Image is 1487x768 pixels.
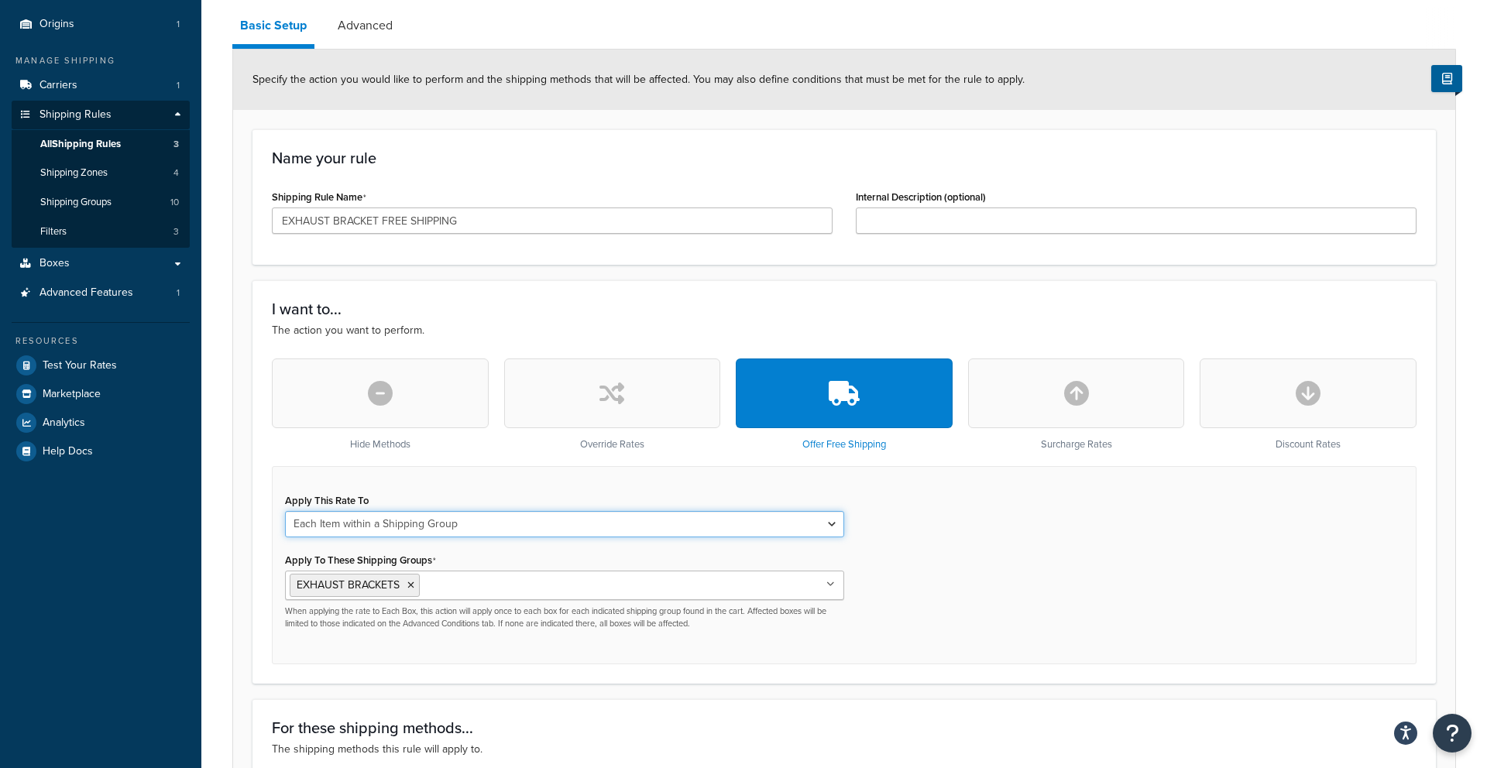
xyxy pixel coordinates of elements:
[40,138,121,151] span: All Shipping Rules
[12,10,190,39] a: Origins1
[504,358,721,451] div: Override Rates
[12,249,190,278] a: Boxes
[173,225,179,238] span: 3
[177,286,180,300] span: 1
[272,149,1417,166] h3: Name your rule
[12,101,190,129] a: Shipping Rules
[252,71,1025,87] span: Specify the action you would like to perform and the shipping methods that will be affected. You ...
[12,159,190,187] li: Shipping Zones
[12,188,190,217] li: Shipping Groups
[736,358,953,451] div: Offer Free Shipping
[12,218,190,246] a: Filters3
[12,54,190,67] div: Manage Shipping
[12,279,190,307] li: Advanced Features
[12,437,190,465] a: Help Docs
[43,417,85,430] span: Analytics
[968,358,1185,451] div: Surcharge Rates
[285,554,436,567] label: Apply To These Shipping Groups
[170,196,179,209] span: 10
[39,286,133,300] span: Advanced Features
[272,741,1417,758] p: The shipping methods this rule will apply to.
[39,108,112,122] span: Shipping Rules
[12,71,190,100] a: Carriers1
[43,359,117,372] span: Test Your Rates
[40,196,112,209] span: Shipping Groups
[39,257,70,270] span: Boxes
[12,10,190,39] li: Origins
[1433,714,1472,753] button: Open Resource Center
[43,388,101,401] span: Marketplace
[272,322,1417,339] p: The action you want to perform.
[285,605,844,629] p: When applying the rate to Each Box, this action will apply once to each box for each indicated sh...
[856,191,986,203] label: Internal Description (optional)
[285,495,369,506] label: Apply This Rate To
[1431,65,1462,92] button: Show Help Docs
[272,191,366,204] label: Shipping Rule Name
[272,300,1417,317] h3: I want to...
[40,225,67,238] span: Filters
[39,18,74,31] span: Origins
[177,79,180,92] span: 1
[12,409,190,437] a: Analytics
[12,351,190,379] a: Test Your Rates
[43,445,93,458] span: Help Docs
[12,71,190,100] li: Carriers
[12,159,190,187] a: Shipping Zones4
[12,130,190,159] a: AllShipping Rules3
[330,7,400,44] a: Advanced
[40,166,108,180] span: Shipping Zones
[12,334,190,348] div: Resources
[12,218,190,246] li: Filters
[272,358,489,451] div: Hide Methods
[173,166,179,180] span: 4
[177,18,180,31] span: 1
[297,577,400,593] span: EXHAUST BRACKETS
[12,101,190,248] li: Shipping Rules
[12,188,190,217] a: Shipping Groups10
[272,719,1417,736] h3: For these shipping methods...
[232,7,314,49] a: Basic Setup
[39,79,77,92] span: Carriers
[173,138,179,151] span: 3
[1200,358,1417,451] div: Discount Rates
[12,279,190,307] a: Advanced Features1
[12,380,190,408] a: Marketplace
